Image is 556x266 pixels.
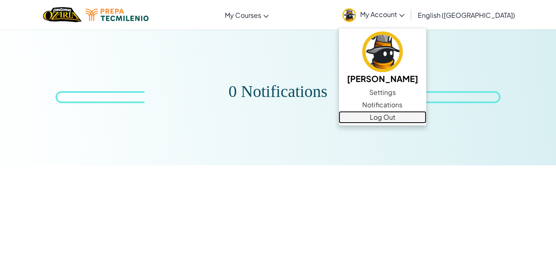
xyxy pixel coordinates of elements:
a: Ozaria by CodeCombat logo [43,6,82,23]
img: avatar [342,8,356,22]
a: My Courses [221,4,273,26]
img: Home [43,6,82,23]
a: Log Out [339,111,426,123]
a: My Account [338,2,409,28]
div: 0 Notifications [229,85,327,97]
span: English ([GEOGRAPHIC_DATA]) [418,11,515,19]
span: Notifications [362,100,402,110]
a: Settings [339,86,426,99]
a: Notifications [339,99,426,111]
img: avatar [362,31,403,72]
span: My Courses [225,11,261,19]
h5: [PERSON_NAME] [347,72,418,85]
span: My Account [360,10,404,19]
img: Tecmilenio logo [86,9,149,21]
a: [PERSON_NAME] [339,30,426,86]
a: English ([GEOGRAPHIC_DATA]) [414,4,519,26]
